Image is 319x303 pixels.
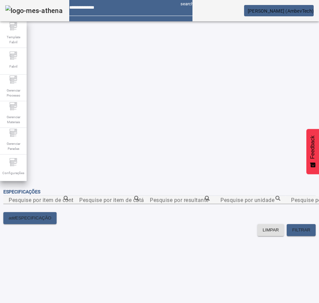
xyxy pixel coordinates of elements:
input: Number [150,196,210,204]
span: Gerenciar Processo [3,86,23,100]
mat-label: Pesquise por item de controle [9,197,83,203]
input: Number [79,196,139,204]
span: LIMPAR [263,227,279,233]
mat-label: Pesquise por item de catálogo [79,197,155,203]
span: Fabril [7,62,19,71]
button: addESPECIFICAÇÃO [3,212,57,224]
button: FILTRAR [287,224,316,236]
img: logo-mes-athena [5,5,63,16]
input: Number [220,196,280,204]
mat-label: Pesquise por unidade [220,197,274,203]
button: LIMPAR [257,224,284,236]
span: Gerenciar Paradas [3,139,23,153]
span: Feedback [310,136,316,159]
span: Especificações [3,189,40,194]
span: [PERSON_NAME] (AmbevTech) [248,8,314,14]
span: FILTRAR [292,227,310,233]
span: Template Fabril [3,33,23,47]
span: ESPECIFICAÇÃO [15,215,51,221]
span: Gerenciar Materiais [3,113,23,127]
button: Feedback - Mostrar pesquisa [306,129,319,174]
mat-label: Pesquise por resultante [150,197,209,203]
span: Configurações [0,168,26,177]
input: Number [9,196,69,204]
